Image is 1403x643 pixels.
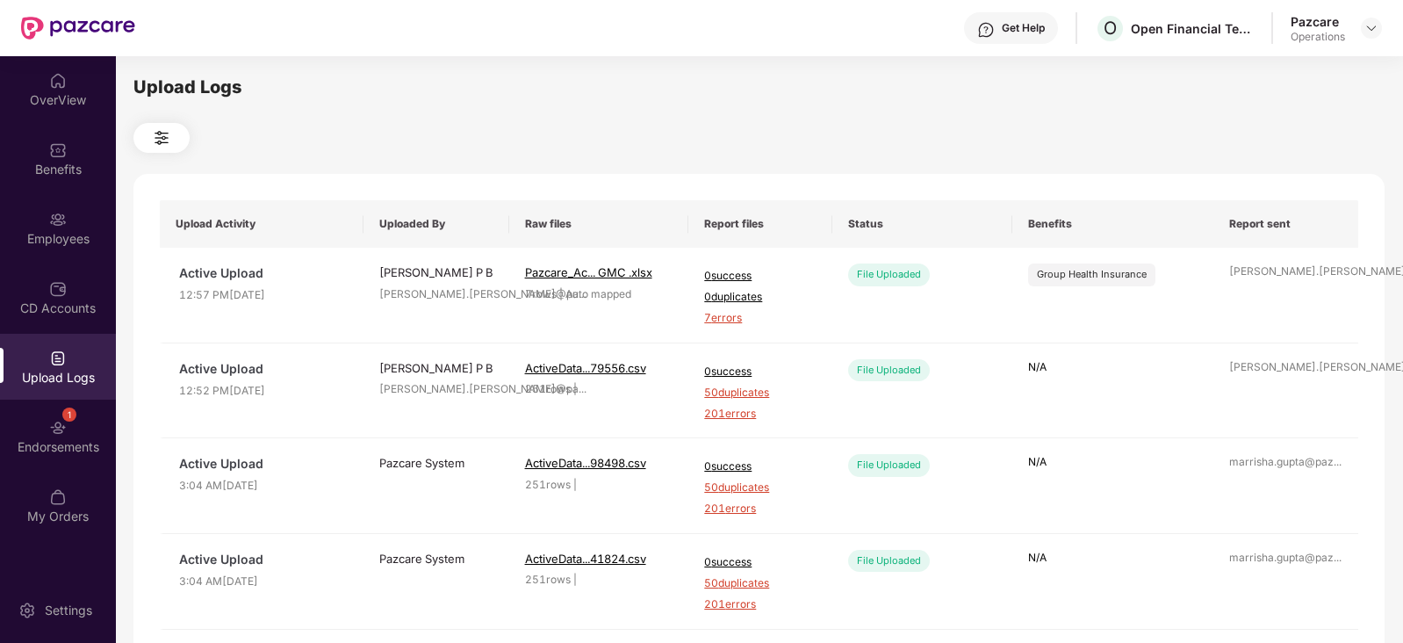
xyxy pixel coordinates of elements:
[160,200,363,248] th: Upload Activity
[1291,13,1345,30] div: Pazcare
[151,127,172,148] img: svg+xml;base64,PHN2ZyB4bWxucz0iaHR0cDovL3d3dy53My5vcmcvMjAwMC9zdmciIHdpZHRoPSIyNCIgaGVpZ2h0PSIyNC...
[379,286,493,303] div: [PERSON_NAME].[PERSON_NAME]@pa
[49,280,67,298] img: svg+xml;base64,PHN2ZyBpZD0iQ0RfQWNjb3VudHMiIGRhdGEtbmFtZT0iQ0QgQWNjb3VudHMiIHhtbG5zPSJodHRwOi8vd3...
[525,456,646,470] span: ActiveData...98498.csv
[565,287,631,300] span: Auto mapped
[704,596,817,613] span: 201 errors
[49,350,67,367] img: svg+xml;base64,PHN2ZyBpZD0iVXBsb2FkX0xvZ3MiIGRhdGEtbmFtZT0iVXBsb2FkIExvZ3MiIHhtbG5zPSJodHRwOi8vd3...
[1229,550,1343,567] div: marrisha.gupta@paz
[179,359,348,379] span: Active Upload
[49,488,67,506] img: svg+xml;base64,PHN2ZyBpZD0iTXlfT3JkZXJzIiBkYXRhLW5hbWU9Ik15IE9yZGVycyIgeG1sbnM9Imh0dHA6Ly93d3cudz...
[1229,264,1343,280] div: [PERSON_NAME].[PERSON_NAME]@pa
[1334,455,1342,468] span: ...
[704,459,817,475] span: 0 success
[704,268,817,285] span: 0 success
[1131,20,1254,37] div: Open Financial Technologies Private Limited
[133,74,1385,101] div: Upload Logs
[1037,267,1147,282] div: Group Health Insurance
[1028,359,1198,376] p: N/A
[18,602,36,619] img: svg+xml;base64,PHN2ZyBpZD0iU2V0dGluZy0yMHgyMCIgeG1sbnM9Imh0dHA6Ly93d3cudzMub3JnLzIwMDAvc3ZnIiB3aW...
[977,21,995,39] img: svg+xml;base64,PHN2ZyBpZD0iSGVscC0zMngzMiIgeG1sbnM9Imh0dHA6Ly93d3cudzMub3JnLzIwMDAvc3ZnIiB3aWR0aD...
[704,501,817,517] span: 201 errors
[363,200,509,248] th: Uploaded By
[1104,18,1117,39] span: O
[40,602,97,619] div: Settings
[179,478,348,495] span: 3:04 AM[DATE]
[704,364,817,380] span: 0 success
[49,211,67,228] img: svg+xml;base64,PHN2ZyBpZD0iRW1wbG95ZWVzIiB4bWxucz0iaHR0cDovL3d3dy53My5vcmcvMjAwMC9zdmciIHdpZHRoPS...
[179,454,348,473] span: Active Upload
[573,478,577,491] span: |
[21,17,135,40] img: New Pazcare Logo
[379,550,493,567] div: Pazcare System
[1229,454,1343,471] div: marrisha.gupta@paz
[573,382,577,395] span: |
[379,359,493,377] div: [PERSON_NAME] P B
[1334,551,1342,564] span: ...
[1364,21,1378,35] img: svg+xml;base64,PHN2ZyBpZD0iRHJvcGRvd24tMzJ4MzIiIHhtbG5zPSJodHRwOi8vd3d3LnczLm9yZy8yMDAwL3N2ZyIgd2...
[179,383,348,400] span: 12:52 PM[DATE]
[379,454,493,472] div: Pazcare System
[848,454,930,476] div: File Uploaded
[179,550,348,569] span: Active Upload
[704,385,817,401] span: 50 duplicates
[179,287,348,304] span: 12:57 PM[DATE]
[704,289,817,306] span: 0 duplicates
[1028,454,1198,471] p: N/A
[848,550,930,572] div: File Uploaded
[49,141,67,159] img: svg+xml;base64,PHN2ZyBpZD0iQmVuZWZpdHMiIHhtbG5zPSJodHRwOi8vd3d3LnczLm9yZy8yMDAwL3N2ZyIgd2lkdGg9Ij...
[525,478,571,491] span: 251 rows
[525,361,646,375] span: ActiveData...79556.csv
[704,554,817,571] span: 0 success
[525,265,652,279] span: Pazcare_Ac... GMC .xlsx
[49,72,67,90] img: svg+xml;base64,PHN2ZyBpZD0iSG9tZSIgeG1sbnM9Imh0dHA6Ly93d3cudzMub3JnLzIwMDAvc3ZnIiB3aWR0aD0iMjAiIG...
[704,575,817,592] span: 50 duplicates
[179,264,348,283] span: Active Upload
[62,408,76,422] div: 1
[179,574,348,590] span: 3:04 AM[DATE]
[379,381,493,398] div: [PERSON_NAME].[PERSON_NAME]@pa
[1002,21,1045,35] div: Get Help
[1028,550,1198,567] p: N/A
[688,200,832,248] th: Report files
[49,419,67,437] img: svg+xml;base64,PHN2ZyBpZD0iRW5kb3JzZW1lbnRzIiB4bWxucz0iaHR0cDovL3d3dy53My5vcmcvMjAwMC9zdmciIHdpZH...
[525,382,571,395] span: 251 rows
[559,287,563,300] span: |
[848,264,930,285] div: File Uploaded
[1229,359,1343,376] div: [PERSON_NAME].[PERSON_NAME]@pa
[704,406,817,423] span: 201 errors
[509,200,689,248] th: Raw files
[704,480,817,496] span: 50 duplicates
[525,573,571,586] span: 251 rows
[848,359,930,381] div: File Uploaded
[704,310,817,327] span: 7 errors
[525,287,557,300] span: 7 rows
[1012,200,1213,248] th: Benefits
[379,264,493,281] div: [PERSON_NAME] P B
[1213,200,1359,248] th: Report sent
[1291,30,1345,44] div: Operations
[573,573,577,586] span: |
[525,552,646,566] span: ActiveData...41824.csv
[832,200,1012,248] th: Status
